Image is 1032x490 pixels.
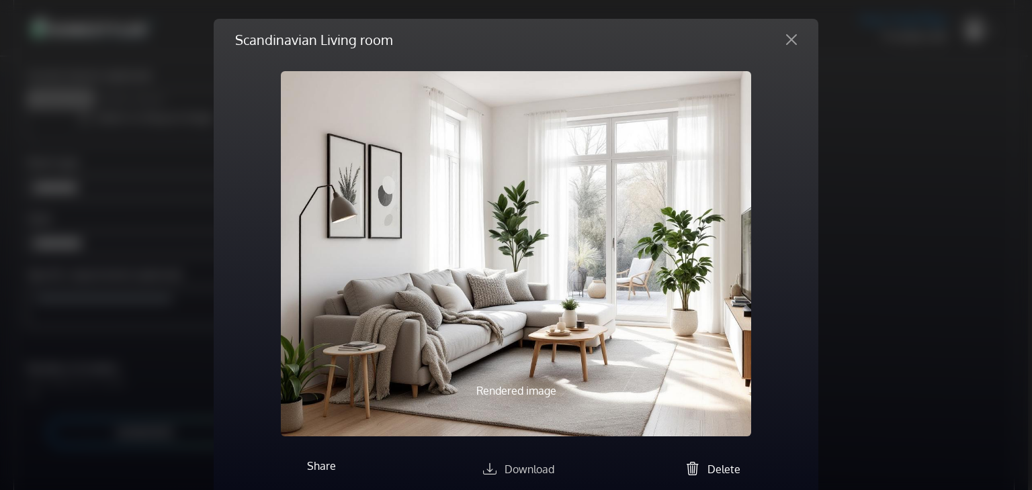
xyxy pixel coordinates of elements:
[478,462,554,476] a: Download
[505,462,554,476] span: Download
[281,71,751,436] img: homestyler-20250829-1-t84uuw.jpg
[307,459,336,473] a: Share
[681,458,740,478] button: Delete
[775,29,808,50] button: Close
[235,30,392,50] h5: Scandinavian Living room
[351,383,681,399] p: Rendered image
[707,462,740,476] span: Delete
